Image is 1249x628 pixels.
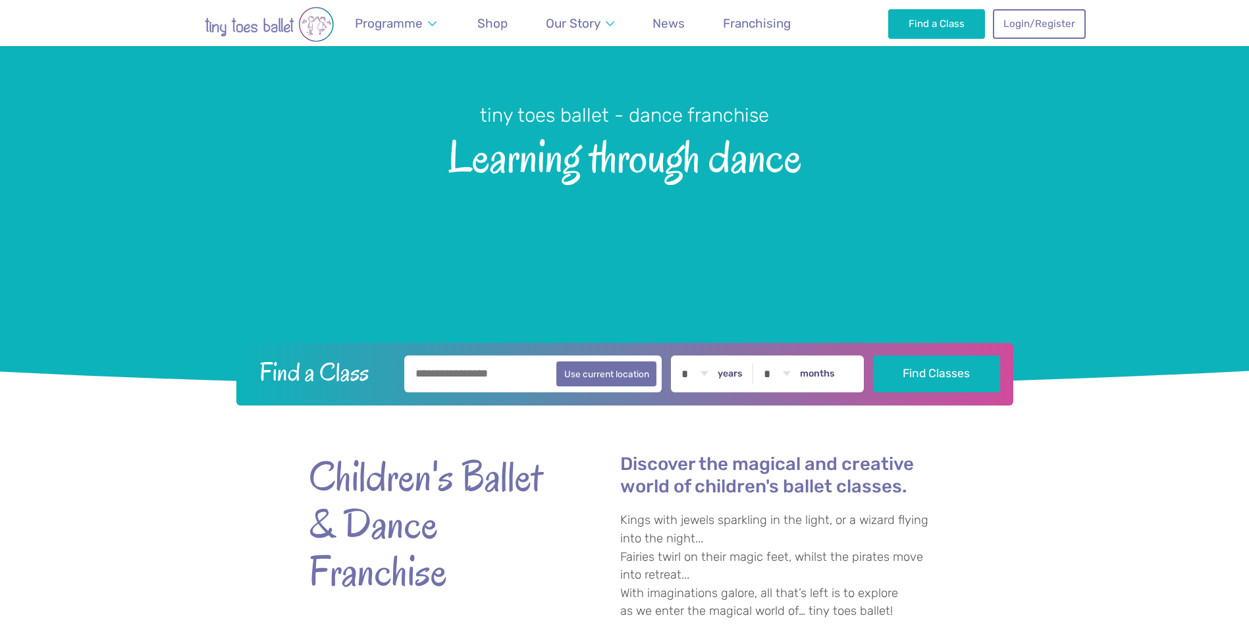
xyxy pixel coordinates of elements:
[620,453,941,498] h2: Discover the magical and creative world of children's ballet classes.
[647,8,691,39] a: News
[546,16,600,31] span: Our Story
[800,368,835,380] label: months
[249,355,395,388] h2: Find a Class
[873,355,1000,392] button: Find Classes
[477,16,508,31] span: Shop
[539,8,620,39] a: Our Story
[164,7,375,42] img: tiny toes ballet
[652,16,685,31] span: News
[480,104,769,126] small: tiny toes ballet - dance franchise
[349,8,443,39] a: Programme
[556,361,657,386] button: Use current location
[620,511,941,621] p: Kings with jewels sparkling in the light, or a wizard flying into the night... Fairies twirl on t...
[888,9,985,38] a: Find a Class
[723,16,791,31] span: Franchising
[471,8,514,39] a: Shop
[993,9,1085,38] a: Login/Register
[23,128,1226,182] span: Learning through dance
[718,368,743,380] label: years
[355,16,423,31] span: Programme
[717,8,797,39] a: Franchising
[309,453,546,595] strong: Children's Ballet & Dance Franchise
